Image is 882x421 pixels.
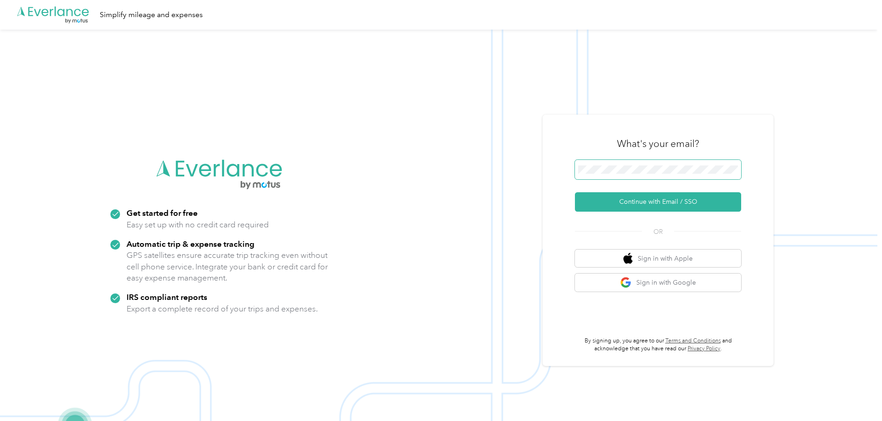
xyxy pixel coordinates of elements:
[575,250,741,268] button: apple logoSign in with Apple
[127,303,318,315] p: Export a complete record of your trips and expenses.
[623,253,633,264] img: apple logo
[688,345,720,352] a: Privacy Policy
[617,137,699,150] h3: What's your email?
[127,239,254,249] strong: Automatic trip & expense tracking
[575,192,741,212] button: Continue with Email / SSO
[620,277,632,288] img: google logo
[127,219,269,231] p: Easy set up with no credit card required
[642,227,674,237] span: OR
[665,337,721,344] a: Terms and Conditions
[100,9,203,21] div: Simplify mileage and expenses
[127,208,198,218] strong: Get started for free
[575,274,741,292] button: google logoSign in with Google
[575,337,741,353] p: By signing up, you agree to our and acknowledge that you have read our .
[127,292,207,302] strong: IRS compliant reports
[127,250,328,284] p: GPS satellites ensure accurate trip tracking even without cell phone service. Integrate your bank...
